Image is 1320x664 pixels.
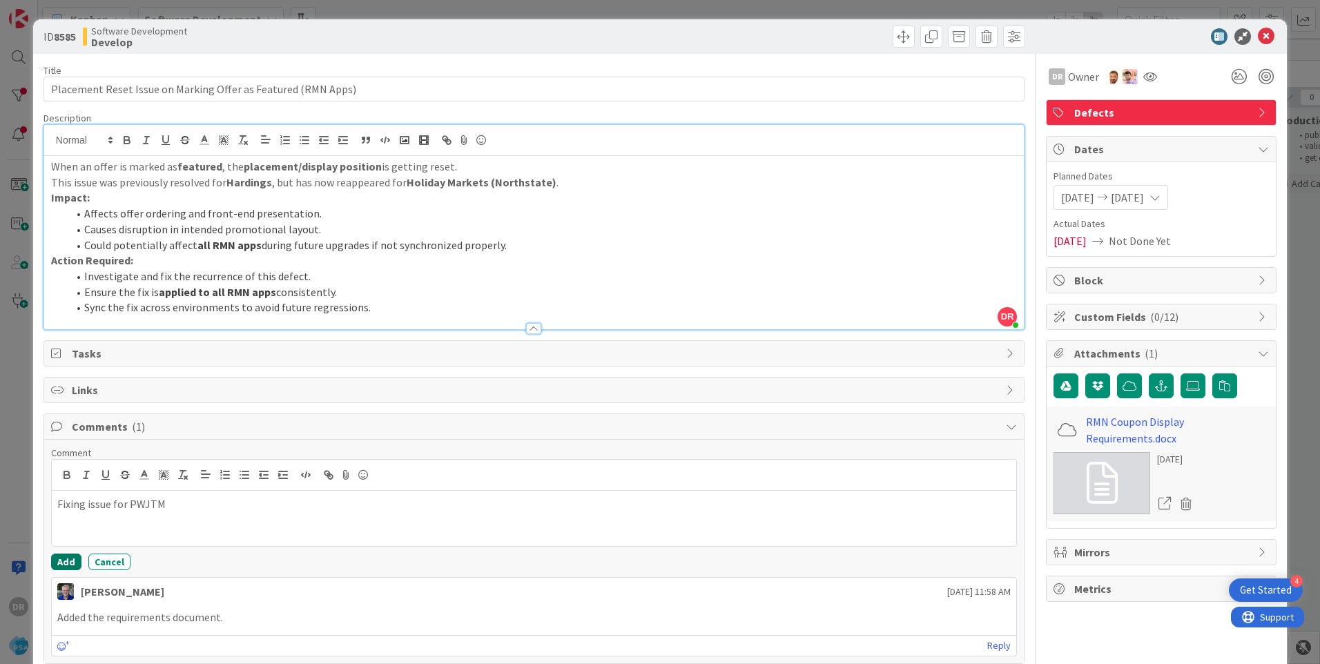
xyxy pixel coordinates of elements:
[1074,141,1251,157] span: Dates
[1145,346,1158,360] span: ( 1 )
[68,284,1017,300] li: Ensure the fix is consistently.
[1123,69,1138,84] img: RS
[998,307,1017,326] span: DR
[57,609,1011,625] p: Added the requirements document.
[43,77,1025,101] input: type card name here...
[72,345,999,362] span: Tasks
[51,159,1017,175] p: When an offer is marked as , the is getting reset.
[51,554,81,570] button: Add
[197,238,262,252] strong: all RMN apps
[1054,169,1269,184] span: Planned Dates
[68,206,1017,222] li: Affects offer ordering and front-end presentation.
[91,26,187,37] span: Software Development
[1157,452,1197,467] div: [DATE]
[43,64,61,77] label: Title
[57,583,74,600] img: RT
[1054,217,1269,231] span: Actual Dates
[1240,583,1292,597] div: Get Started
[1074,345,1251,362] span: Attachments
[68,237,1017,253] li: Could potentially affect during future upgrades if not synchronized properly.
[1086,413,1270,447] a: RMN Coupon Display Requirements.docx
[1150,310,1178,324] span: ( 0/12 )
[1111,189,1144,206] span: [DATE]
[29,2,63,19] span: Support
[1061,189,1094,206] span: [DATE]
[91,37,187,48] b: Develop
[1049,68,1065,85] div: DR
[1229,578,1303,602] div: Open Get Started checklist, remaining modules: 4
[43,28,76,45] span: ID
[43,112,91,124] span: Description
[57,496,1011,512] p: Fixing issue for PWJTM
[1074,272,1251,289] span: Block
[132,420,145,433] span: ( 1 )
[68,222,1017,237] li: Causes disruption in intended promotional layout.
[51,253,133,267] strong: Action Required:
[68,268,1017,284] li: Investigate and fix the recurrence of this defect.
[1054,233,1087,249] span: [DATE]
[51,191,90,204] strong: Impact:
[72,418,999,435] span: Comments
[987,637,1011,654] a: Reply
[54,30,76,43] b: 8585
[1109,233,1171,249] span: Not Done Yet
[177,159,222,173] strong: featured
[68,300,1017,315] li: Sync the fix across environments to avoid future regressions.
[244,159,382,173] strong: placement/display position
[1074,104,1251,121] span: Defects
[51,175,1017,191] p: This issue was previously resolved for , but has now reappeared for .
[1068,68,1099,85] span: Owner
[1074,544,1251,560] span: Mirrors
[1106,69,1121,84] img: AS
[1074,309,1251,325] span: Custom Fields
[407,175,556,189] strong: Holiday Markets (Northstate)
[226,175,272,189] strong: Hardings
[51,447,91,459] span: Comment
[1074,580,1251,597] span: Metrics
[88,554,130,570] button: Cancel
[159,285,276,299] strong: applied to all RMN apps
[1290,575,1303,587] div: 4
[81,583,164,600] div: [PERSON_NAME]
[72,382,999,398] span: Links
[947,585,1011,599] span: [DATE] 11:58 AM
[1157,495,1172,513] a: Open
